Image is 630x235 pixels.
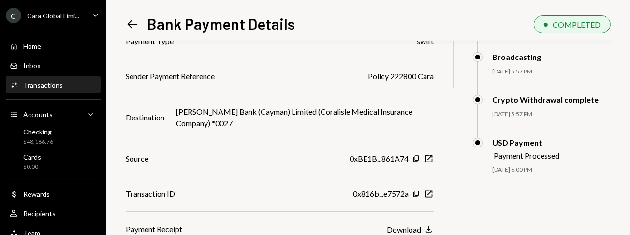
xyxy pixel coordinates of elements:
[387,225,421,234] div: Download
[23,163,41,171] div: $0.00
[553,20,601,29] div: COMPLETED
[23,61,41,70] div: Inbox
[387,224,434,235] button: Download
[6,76,101,93] a: Transactions
[23,110,53,118] div: Accounts
[353,188,409,200] div: 0x816b...e7572a
[126,223,182,235] div: Payment Receipt
[6,185,101,203] a: Rewards
[6,125,101,148] a: Checking$48,186.76
[6,8,21,23] div: C
[126,71,215,82] div: Sender Payment Reference
[23,153,41,161] div: Cards
[494,151,559,160] div: Payment Processed
[6,57,101,74] a: Inbox
[492,52,541,61] div: Broadcasting
[23,42,41,50] div: Home
[368,71,434,82] div: Policy 222800 Cara
[492,68,611,76] div: [DATE] 5:57 PM
[6,150,101,173] a: Cards$0.00
[492,95,599,104] div: Crypto Withdrawal complete
[6,205,101,222] a: Recipients
[23,190,50,198] div: Rewards
[27,12,79,20] div: Cara Global Limi...
[6,105,101,123] a: Accounts
[23,81,63,89] div: Transactions
[126,153,148,164] div: Source
[126,112,164,123] div: Destination
[176,106,434,129] div: [PERSON_NAME] Bank (Cayman) Limited (Coralisle Medical Insurance Company) *0027
[126,188,175,200] div: Transaction ID
[492,166,611,174] div: [DATE] 6:00 PM
[23,128,53,136] div: Checking
[23,209,56,218] div: Recipients
[126,35,174,47] div: Payment Type
[147,14,295,33] h1: Bank Payment Details
[23,138,53,146] div: $48,186.76
[417,35,434,47] div: swift
[492,110,611,118] div: [DATE] 5:57 PM
[6,37,101,55] a: Home
[492,138,559,147] div: USD Payment
[350,153,409,164] div: 0xBE1B...861A74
